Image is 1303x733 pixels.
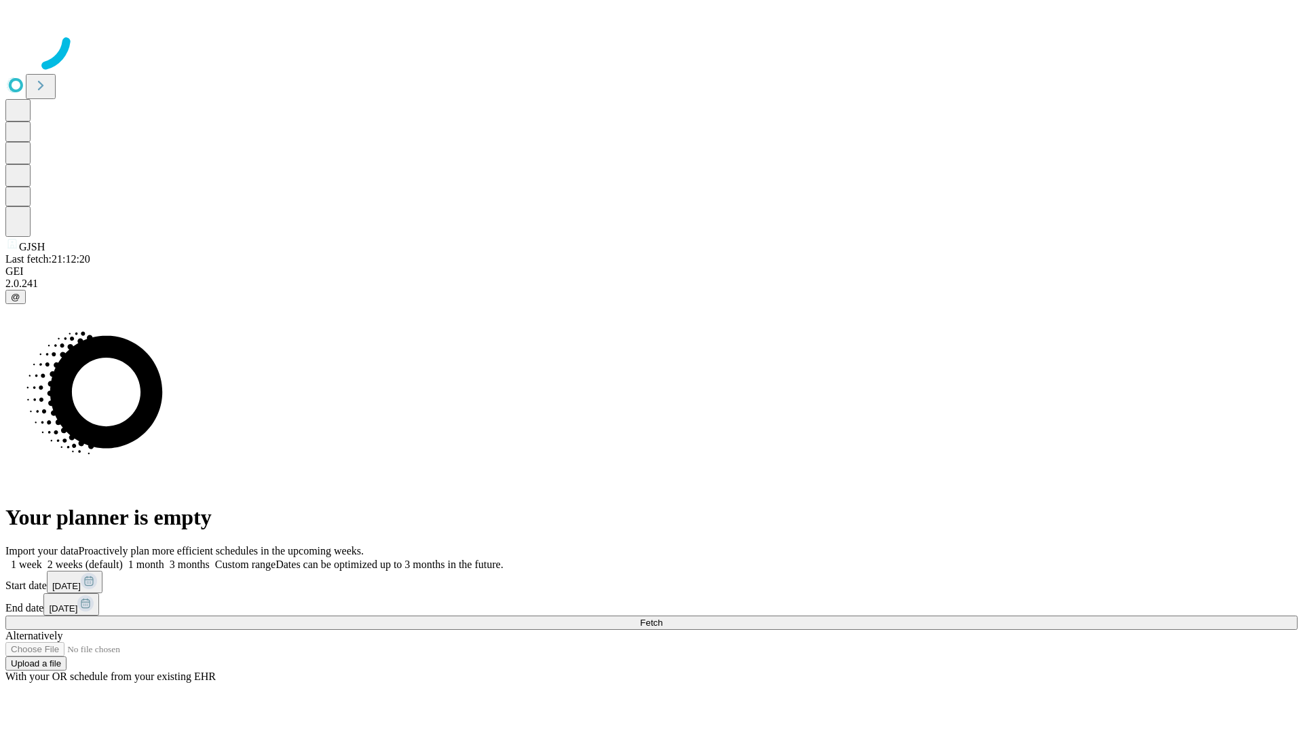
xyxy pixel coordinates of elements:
[5,671,216,682] span: With your OR schedule from your existing EHR
[5,278,1298,290] div: 2.0.241
[19,241,45,252] span: GJSH
[5,630,62,641] span: Alternatively
[5,571,1298,593] div: Start date
[48,559,123,570] span: 2 weeks (default)
[11,559,42,570] span: 1 week
[47,571,102,593] button: [DATE]
[5,656,67,671] button: Upload a file
[5,290,26,304] button: @
[43,593,99,616] button: [DATE]
[276,559,503,570] span: Dates can be optimized up to 3 months in the future.
[79,545,364,557] span: Proactively plan more efficient schedules in the upcoming weeks.
[52,581,81,591] span: [DATE]
[5,265,1298,278] div: GEI
[11,292,20,302] span: @
[5,616,1298,630] button: Fetch
[5,593,1298,616] div: End date
[170,559,210,570] span: 3 months
[640,618,662,628] span: Fetch
[5,253,90,265] span: Last fetch: 21:12:20
[49,603,77,614] span: [DATE]
[5,505,1298,530] h1: Your planner is empty
[215,559,276,570] span: Custom range
[5,545,79,557] span: Import your data
[128,559,164,570] span: 1 month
